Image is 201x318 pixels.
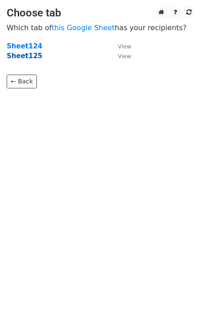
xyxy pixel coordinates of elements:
a: View [109,52,131,60]
a: Sheet124 [7,42,42,50]
iframe: Chat Widget [157,275,201,318]
a: Sheet125 [7,52,42,60]
a: View [109,42,131,50]
p: Which tab of has your recipients? [7,23,194,32]
small: View [118,53,131,60]
a: ← Back [7,75,37,88]
small: View [118,43,131,50]
a: this Google Sheet [52,24,115,32]
h3: Choose tab [7,7,194,20]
